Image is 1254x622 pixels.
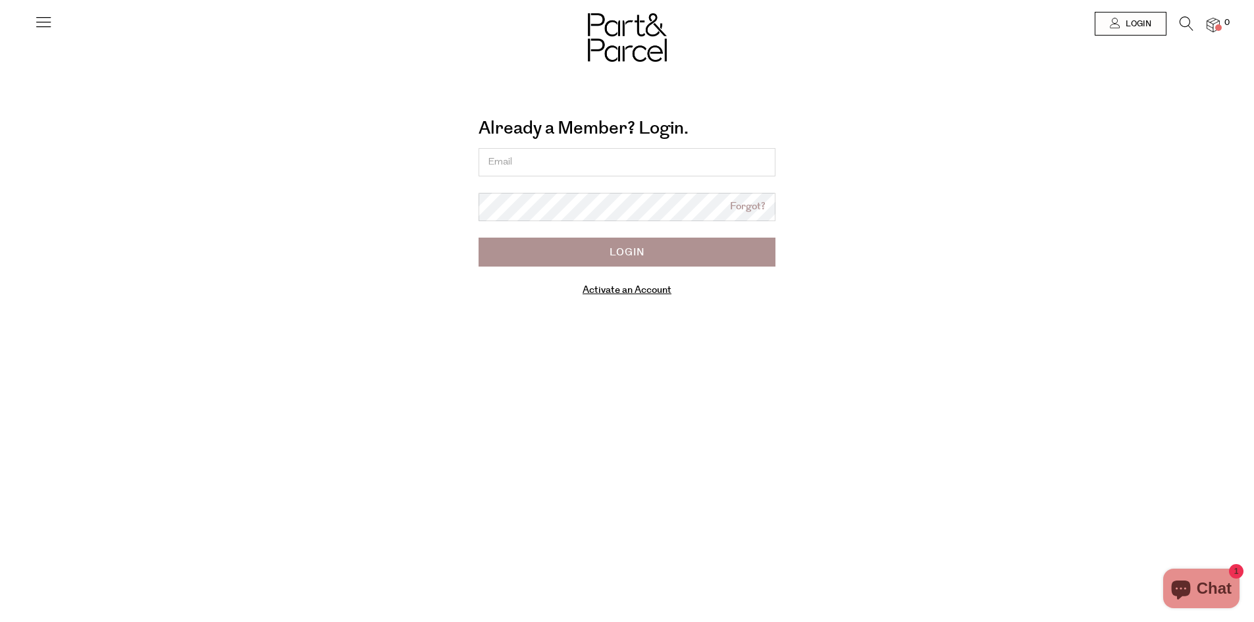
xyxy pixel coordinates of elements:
img: Part&Parcel [588,13,667,62]
input: Email [479,148,775,176]
a: Activate an Account [583,283,671,297]
inbox-online-store-chat: Shopify online store chat [1159,569,1243,611]
a: Login [1095,12,1166,36]
input: Login [479,238,775,267]
a: Already a Member? Login. [479,113,689,143]
a: Forgot? [730,199,766,215]
span: 0 [1221,17,1233,29]
span: Login [1122,18,1151,30]
a: 0 [1207,18,1220,32]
